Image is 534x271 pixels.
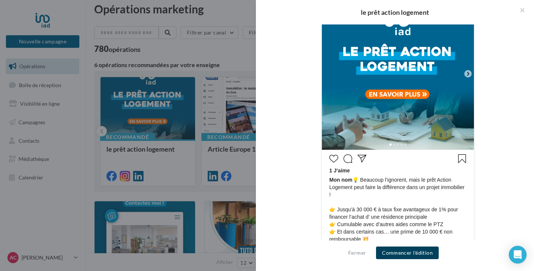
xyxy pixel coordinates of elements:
[343,154,352,163] svg: Commenter
[357,154,366,163] svg: Partager la publication
[329,177,352,183] span: Mon nom
[345,248,369,257] button: Fermer
[376,247,439,259] button: Commencer l'édition
[268,9,522,16] div: le prêt action logement
[329,154,338,163] svg: J’aime
[329,167,467,176] div: 1 J’aime
[509,246,527,264] div: Open Intercom Messenger
[458,154,467,163] svg: Enregistrer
